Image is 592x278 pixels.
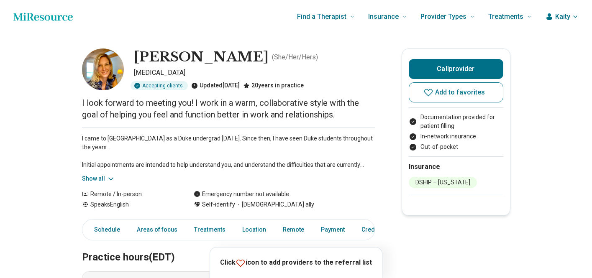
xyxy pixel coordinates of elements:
[82,97,375,120] p: I look forward to meeting you! I work in a warm, collaborative style with the goal of helping you...
[131,81,188,90] div: Accepting clients
[237,221,271,238] a: Location
[235,200,314,209] span: [DEMOGRAPHIC_DATA] ally
[356,221,403,238] a: Credentials
[409,162,503,172] h2: Insurance
[409,177,477,188] li: DSHIP – [US_STATE]
[488,11,523,23] span: Treatments
[134,68,375,78] p: [MEDICAL_DATA]
[189,221,231,238] a: Treatments
[316,221,350,238] a: Payment
[555,12,570,22] span: Kaity
[220,258,372,268] p: Click icon to add providers to the referral list
[82,48,124,90] img: Alexandra Powell, Psychiatrist
[194,190,289,199] div: Emergency number not available
[409,59,503,79] button: Callprovider
[435,89,485,96] span: Add to favorites
[409,113,503,130] li: Documentation provided for patient filling
[409,82,503,102] button: Add to favorites
[191,81,240,90] div: Updated [DATE]
[368,11,399,23] span: Insurance
[409,132,503,141] li: In-network insurance
[297,11,346,23] span: Find a Therapist
[545,12,579,22] button: Kaity
[409,143,503,151] li: Out-of-pocket
[134,48,269,66] h1: [PERSON_NAME]
[82,200,177,209] div: Speaks English
[84,221,125,238] a: Schedule
[132,221,182,238] a: Areas of focus
[82,174,115,183] button: Show all
[13,8,73,25] a: Home page
[409,113,503,151] ul: Payment options
[202,200,235,209] span: Self-identify
[82,190,177,199] div: Remote / In-person
[278,221,309,238] a: Remote
[243,81,304,90] div: 20 years in practice
[272,52,318,62] p: ( She/Her/Hers )
[82,230,375,265] h2: Practice hours (EDT)
[420,11,466,23] span: Provider Types
[82,134,375,169] p: I came to [GEOGRAPHIC_DATA] as a Duke undergrad [DATE]. Since then, I have seen Duke students thr...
